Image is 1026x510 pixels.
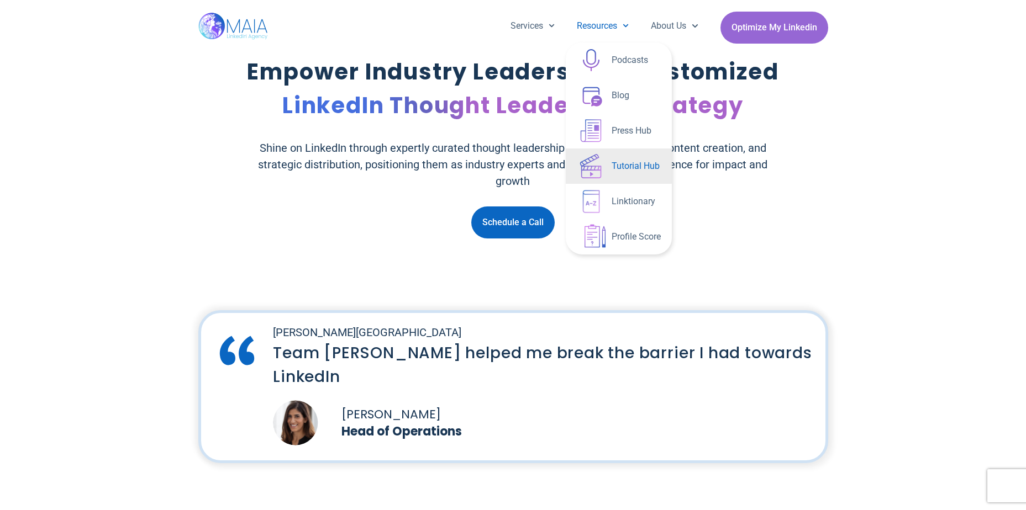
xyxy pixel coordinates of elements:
[482,212,544,233] span: Schedule a Call
[566,42,672,78] a: Podcasts
[640,12,709,40] a: About Us
[732,17,817,38] span: Optimize My Linkedin
[273,324,822,341] h2: [PERSON_NAME][GEOGRAPHIC_DATA]
[499,12,709,40] nav: Menu
[566,78,672,113] a: Blog
[566,219,672,254] a: Profile Score
[566,184,672,219] a: Linktionary
[273,342,822,389] h2: Team [PERSON_NAME] helped me break the barrier I had towards LinkedIn
[566,148,672,184] a: Tutorial Hub
[566,12,640,40] a: Resources
[471,206,555,238] a: Schedule a Call
[273,400,318,445] img: Picture of Dana Barda
[341,424,822,439] p: Head of Operations
[566,42,672,254] ul: Resources
[499,12,566,40] a: Services
[720,12,828,44] a: Optimize My Linkedin
[247,55,778,123] h1: Empower Industry Leaders with Customized
[566,113,672,148] a: Press Hub
[253,140,772,189] p: Shine on LinkedIn through expertly curated thought leadership strategies, tailored content creati...
[282,90,744,121] span: LinkedIn Thought Leadership Strategy
[212,324,262,377] img: blue-quotes
[341,405,822,424] h5: [PERSON_NAME]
